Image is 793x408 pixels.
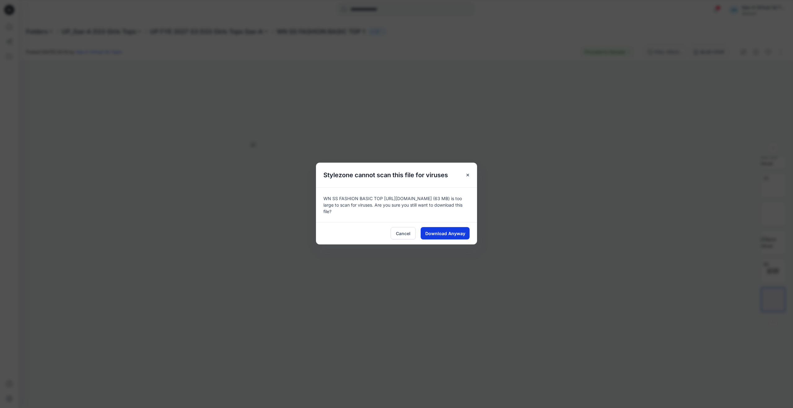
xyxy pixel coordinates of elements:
[462,169,473,181] button: Close
[421,227,470,239] button: Download Anyway
[425,230,465,237] span: Download Anyway
[316,163,455,187] h5: Stylezone cannot scan this file for viruses
[316,187,477,222] div: WN SS FASHION BASIC TOP [URL][DOMAIN_NAME] (63 MB) is too large to scan for viruses. Are you sure...
[396,230,410,237] span: Cancel
[391,227,416,239] button: Cancel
